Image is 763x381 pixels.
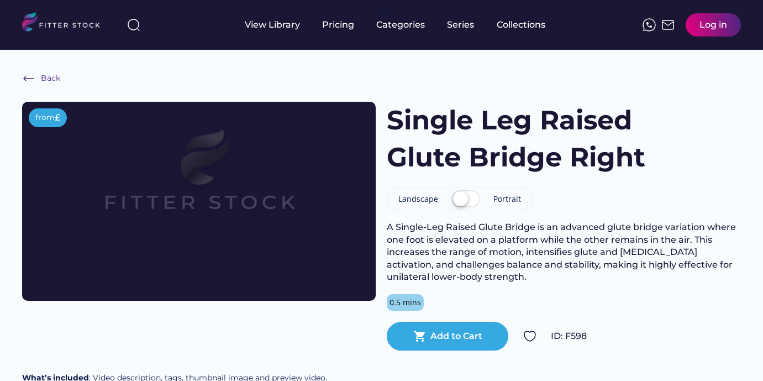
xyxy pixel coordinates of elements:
div: Add to Cart [430,330,482,342]
div: View Library [245,19,300,31]
div: A Single-Leg Raised Glute Bridge is an advanced glute bridge variation where one foot is elevated... [387,221,741,283]
img: Frame%2051.svg [661,18,675,32]
img: Group%201000002324.svg [523,330,536,343]
div: Series [447,19,475,31]
div: 0.5 mins [390,297,421,308]
button: shopping_cart [413,330,427,343]
img: Frame%20%286%29.svg [22,72,35,85]
img: meteor-icons_whatsapp%20%281%29.svg [643,18,656,32]
img: Frame%2079%20%281%29.svg [57,102,340,261]
div: from [35,112,55,123]
h1: Single Leg Raised Glute Bridge Right [387,102,653,176]
div: fvck [376,6,391,17]
div: £ [55,112,60,124]
img: LOGO.svg [22,12,109,35]
div: ID: F598 [551,330,741,342]
div: Back [41,73,60,84]
div: Log in [699,19,727,31]
div: Landscape [398,194,438,205]
img: search-normal%203.svg [127,18,140,32]
div: Collections [497,19,545,31]
div: Portrait [493,194,521,205]
div: Categories [376,19,425,31]
div: Pricing [322,19,354,31]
